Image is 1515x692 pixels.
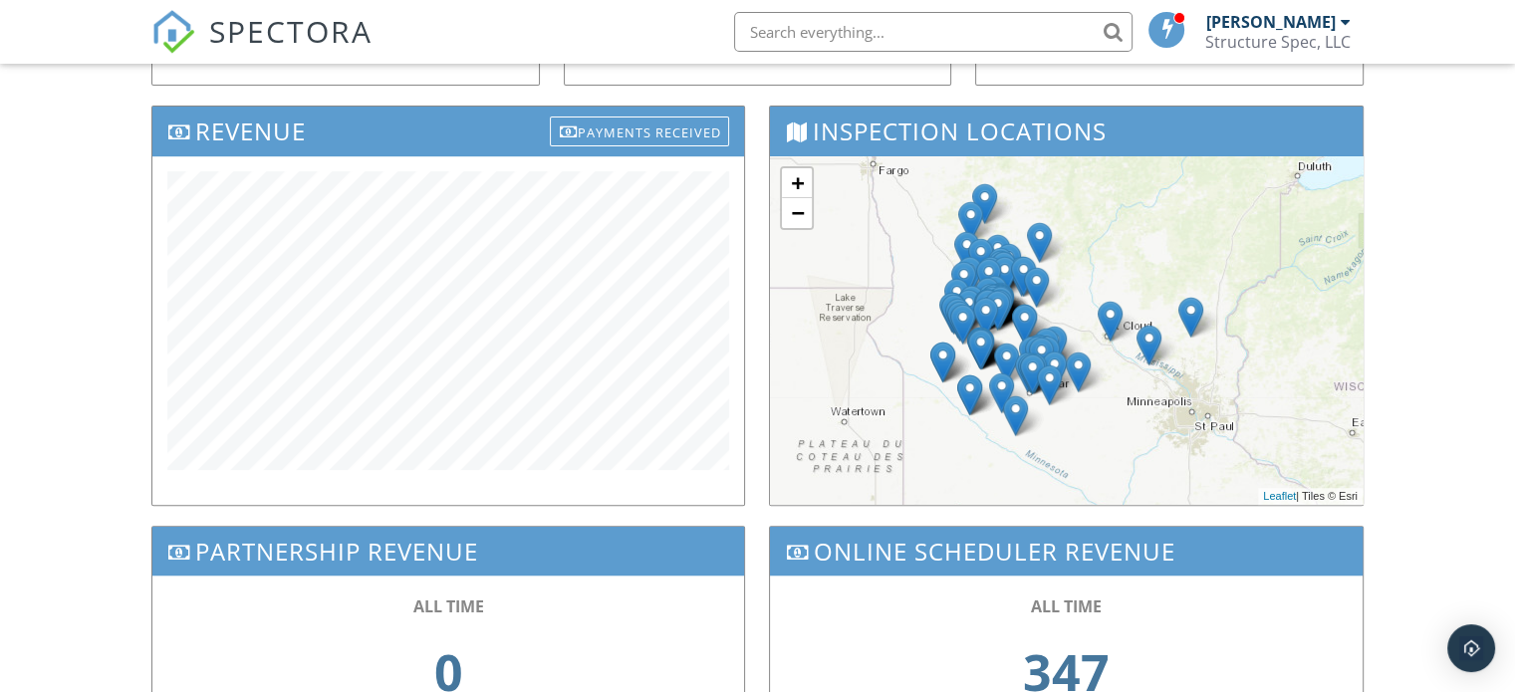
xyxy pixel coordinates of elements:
a: Zoom in [782,168,812,198]
span: SPECTORA [209,10,373,52]
a: Payments Received [550,112,729,144]
div: Structure Spec, LLC [1205,32,1351,52]
h3: Inspection Locations [770,107,1362,155]
div: [PERSON_NAME] [1206,12,1336,32]
h3: Online Scheduler Revenue [770,527,1362,576]
a: Zoom out [782,198,812,228]
a: SPECTORA [151,27,373,69]
div: Payments Received [550,116,729,146]
h3: Revenue [152,107,744,155]
div: ALL TIME [192,595,704,617]
div: | Tiles © Esri [1258,488,1363,505]
div: ALL TIME [810,595,1322,617]
h3: Partnership Revenue [152,527,744,576]
input: Search everything... [734,12,1133,52]
a: Leaflet [1263,490,1296,502]
img: The Best Home Inspection Software - Spectora [151,10,195,54]
div: Open Intercom Messenger [1447,624,1495,672]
